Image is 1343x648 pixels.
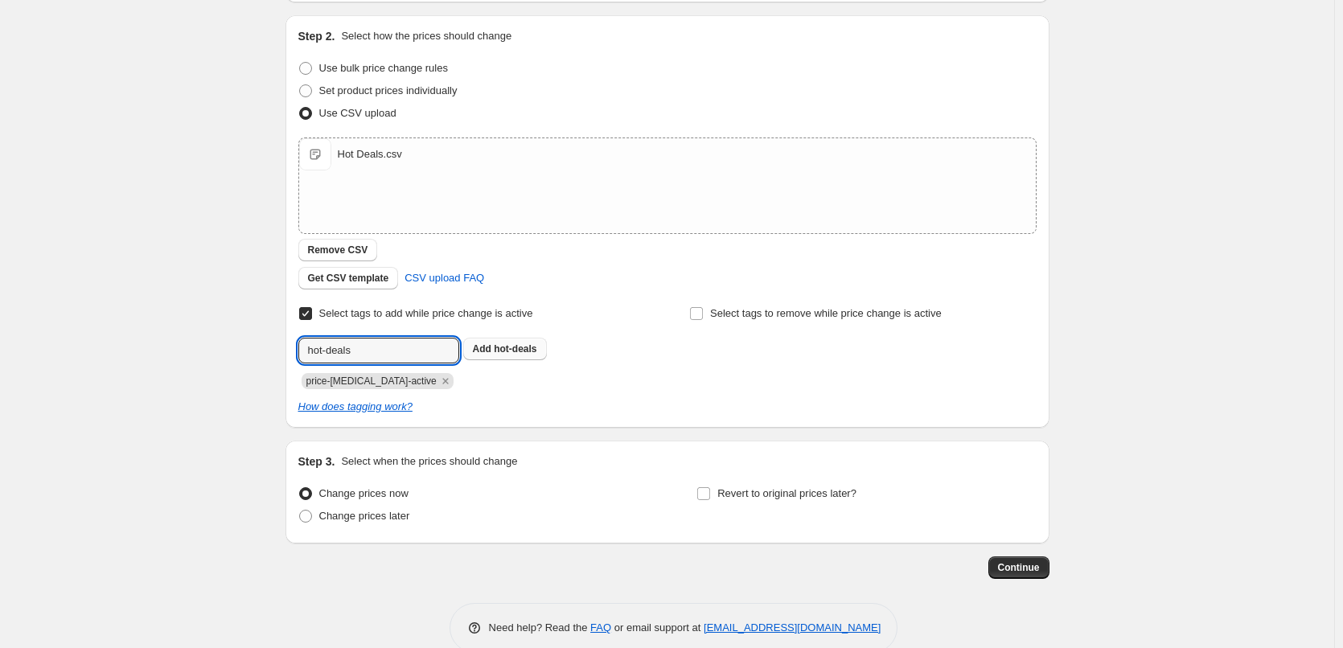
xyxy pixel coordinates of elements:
div: Hot Deals.csv [338,146,402,162]
span: Change prices later [319,510,410,522]
a: [EMAIL_ADDRESS][DOMAIN_NAME] [704,621,881,634]
span: price-change-job-active [306,375,437,387]
button: Remove CSV [298,239,378,261]
h2: Step 3. [298,453,335,470]
button: Continue [988,556,1049,579]
button: Add hot-deals [463,338,547,360]
span: Change prices now [319,487,409,499]
b: Add [473,343,491,355]
span: Select tags to remove while price change is active [710,307,942,319]
a: How does tagging work? [298,400,413,412]
button: Remove price-change-job-active [438,374,453,388]
a: CSV upload FAQ [395,265,494,291]
span: Remove CSV [308,244,368,256]
span: Revert to original prices later? [717,487,856,499]
span: CSV upload FAQ [405,270,484,286]
span: Get CSV template [308,272,389,285]
span: Set product prices individually [319,84,458,96]
span: Use CSV upload [319,107,396,119]
span: Select tags to add while price change is active [319,307,533,319]
span: hot-deals [494,343,536,355]
h2: Step 2. [298,28,335,44]
span: Continue [998,561,1040,574]
p: Select how the prices should change [341,28,511,44]
input: Select tags to add [298,338,459,363]
button: Get CSV template [298,267,399,289]
span: Need help? Read the [489,621,591,634]
span: Use bulk price change rules [319,62,448,74]
span: or email support at [611,621,704,634]
a: FAQ [590,621,611,634]
p: Select when the prices should change [341,453,517,470]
